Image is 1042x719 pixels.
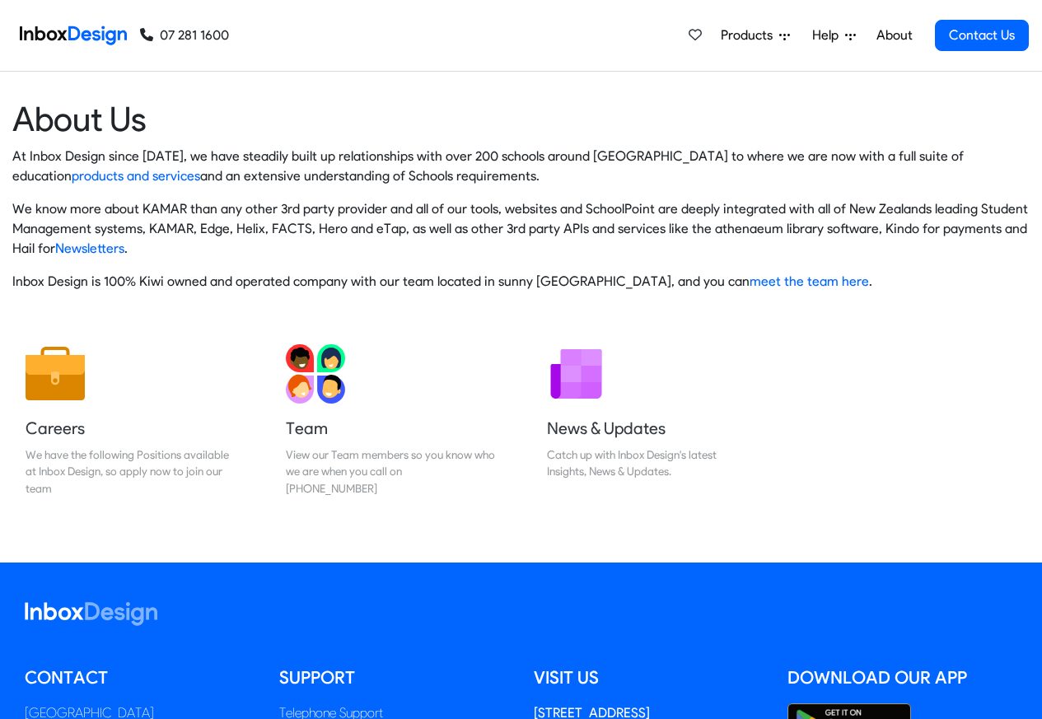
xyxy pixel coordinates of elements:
h5: Team [286,417,495,440]
h5: Careers [26,417,235,440]
div: View our Team members so you know who we are when you call on [PHONE_NUMBER] [286,446,495,497]
div: Catch up with Inbox Design's latest Insights, News & Updates. [547,446,756,480]
h5: Visit us [534,665,764,690]
p: Inbox Design is 100% Kiwi owned and operated company with our team located in sunny [GEOGRAPHIC_D... [12,272,1030,292]
span: Products [721,26,779,45]
span: Help [812,26,845,45]
heading: About Us [12,98,1030,140]
a: products and services [72,168,200,184]
p: We know more about KAMAR than any other 3rd party provider and all of our tools, websites and Sch... [12,199,1030,259]
a: Newsletters [55,240,124,256]
a: About [871,19,917,52]
a: Careers We have the following Positions available at Inbox Design, so apply now to join our team [12,331,248,510]
img: 2022_01_13_icon_team.svg [286,344,345,404]
h5: Contact [25,665,255,690]
h5: News & Updates [547,417,756,440]
a: Contact Us [935,20,1029,51]
h5: Download our App [787,665,1017,690]
h5: Support [279,665,509,690]
a: News & Updates Catch up with Inbox Design's latest Insights, News & Updates. [534,331,769,510]
div: We have the following Positions available at Inbox Design, so apply now to join our team [26,446,235,497]
a: 07 281 1600 [140,26,229,45]
a: Team View our Team members so you know who we are when you call on [PHONE_NUMBER] [273,331,508,510]
img: 2022_01_13_icon_job.svg [26,344,85,404]
a: meet the team here [750,273,869,289]
img: logo_inboxdesign_white.svg [25,602,157,626]
a: Products [714,19,797,52]
p: At Inbox Design since [DATE], we have steadily built up relationships with over 200 schools aroun... [12,147,1030,186]
a: Help [806,19,862,52]
img: 2022_01_12_icon_newsletter.svg [547,344,606,404]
